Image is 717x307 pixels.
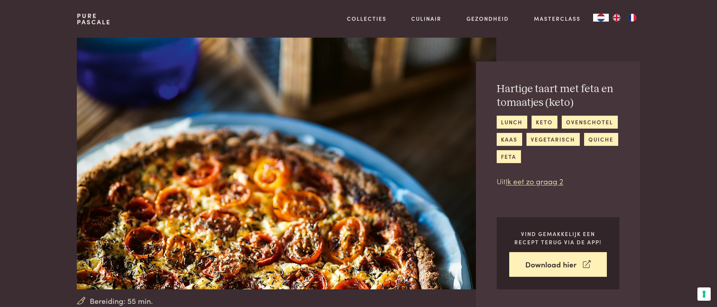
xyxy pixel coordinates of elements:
[624,14,640,22] a: FR
[593,14,609,22] a: NL
[534,15,581,23] a: Masterclass
[593,14,609,22] div: Language
[347,15,387,23] a: Collecties
[411,15,441,23] a: Culinair
[467,15,509,23] a: Gezondheid
[562,116,618,129] a: ovenschotel
[584,133,618,146] a: quiche
[497,150,521,163] a: feta
[509,252,607,277] a: Download hier
[697,287,711,301] button: Uw voorkeuren voor toestemming voor trackingtechnologieën
[77,38,496,289] img: Hartige taart met feta en tomaatjes (keto)
[497,116,527,129] a: lunch
[497,133,522,146] a: kaas
[593,14,640,22] aside: Language selected: Nederlands
[526,133,580,146] a: vegetarisch
[532,116,557,129] a: keto
[77,13,111,25] a: PurePascale
[497,176,619,187] p: Uit
[506,176,563,186] a: Ik eet zo graag 2
[609,14,624,22] a: EN
[90,295,153,307] span: Bereiding: 55 min.
[509,230,607,246] p: Vind gemakkelijk een recept terug via de app!
[609,14,640,22] ul: Language list
[497,82,619,109] h2: Hartige taart met feta en tomaatjes (keto)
